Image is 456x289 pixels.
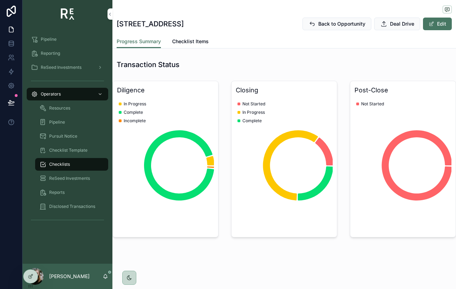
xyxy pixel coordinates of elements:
[117,98,214,233] div: chart
[361,101,384,107] span: Not Started
[124,110,143,115] span: Complete
[117,38,161,45] span: Progress Summary
[242,101,265,107] span: Not Started
[236,98,333,233] div: chart
[390,20,414,27] span: Deal Drive
[49,176,90,181] span: ReSeed Investments
[49,105,70,111] span: Resources
[172,38,209,45] span: Checklist Items
[242,118,262,124] span: Complete
[117,19,184,29] h1: [STREET_ADDRESS]
[35,144,108,157] a: Checklist Template
[41,91,61,97] span: Operators
[49,273,90,280] p: [PERSON_NAME]
[354,85,451,95] h3: Post-Close
[117,60,180,70] h1: Transaction Status
[49,190,65,195] span: Reports
[41,37,57,42] span: Pipeline
[35,158,108,171] a: Checklists
[117,85,214,95] h3: Diligence
[35,102,108,114] a: Resources
[27,47,108,60] a: Reporting
[236,85,333,95] h3: Closing
[374,18,420,30] button: Deal Drive
[41,51,60,56] span: Reporting
[354,98,451,233] div: chart
[35,130,108,143] a: Pursuit Notice
[49,133,77,139] span: Pursuit Notice
[117,35,161,48] a: Progress Summary
[41,65,82,70] span: ReSeed Investments
[61,8,74,20] img: App logo
[318,20,365,27] span: Back to Opportunity
[302,18,371,30] button: Back to Opportunity
[124,101,146,107] span: In Progress
[35,116,108,129] a: Pipeline
[124,118,146,124] span: Incomplete
[49,204,95,209] span: Disclosed Transactions
[22,28,112,235] div: scrollable content
[49,147,87,153] span: Checklist Template
[27,33,108,46] a: Pipeline
[35,172,108,185] a: ReSeed Investments
[35,186,108,199] a: Reports
[423,18,452,30] button: Edit
[242,110,265,115] span: In Progress
[27,61,108,74] a: ReSeed Investments
[27,88,108,100] a: Operators
[35,200,108,213] a: Disclosed Transactions
[49,119,65,125] span: Pipeline
[49,162,70,167] span: Checklists
[172,35,209,49] a: Checklist Items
